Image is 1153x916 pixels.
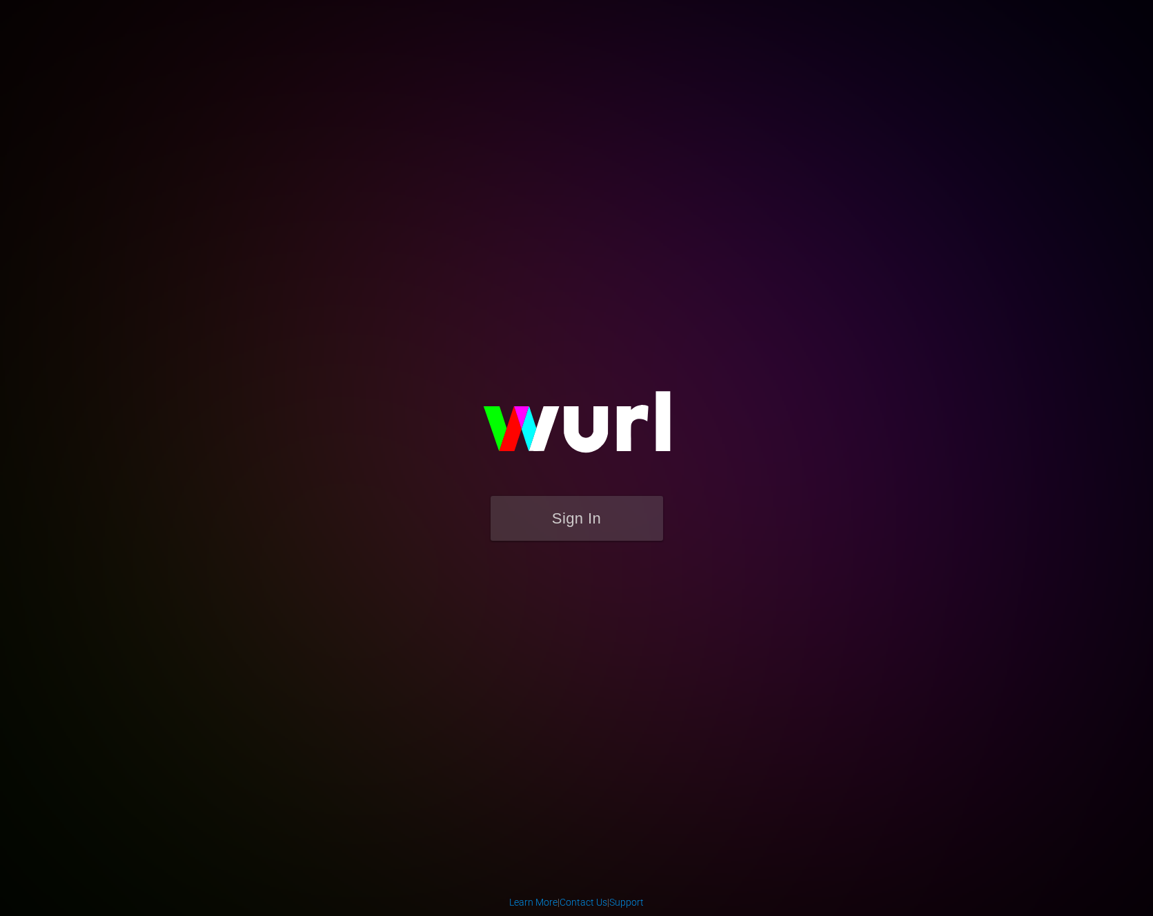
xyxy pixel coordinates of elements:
a: Learn More [509,897,558,908]
button: Sign In [491,496,663,541]
div: | | [509,895,644,909]
a: Contact Us [560,897,607,908]
img: wurl-logo-on-black-223613ac3d8ba8fe6dc639794a292ebdb59501304c7dfd60c99c58986ef67473.svg [439,361,715,495]
a: Support [609,897,644,908]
